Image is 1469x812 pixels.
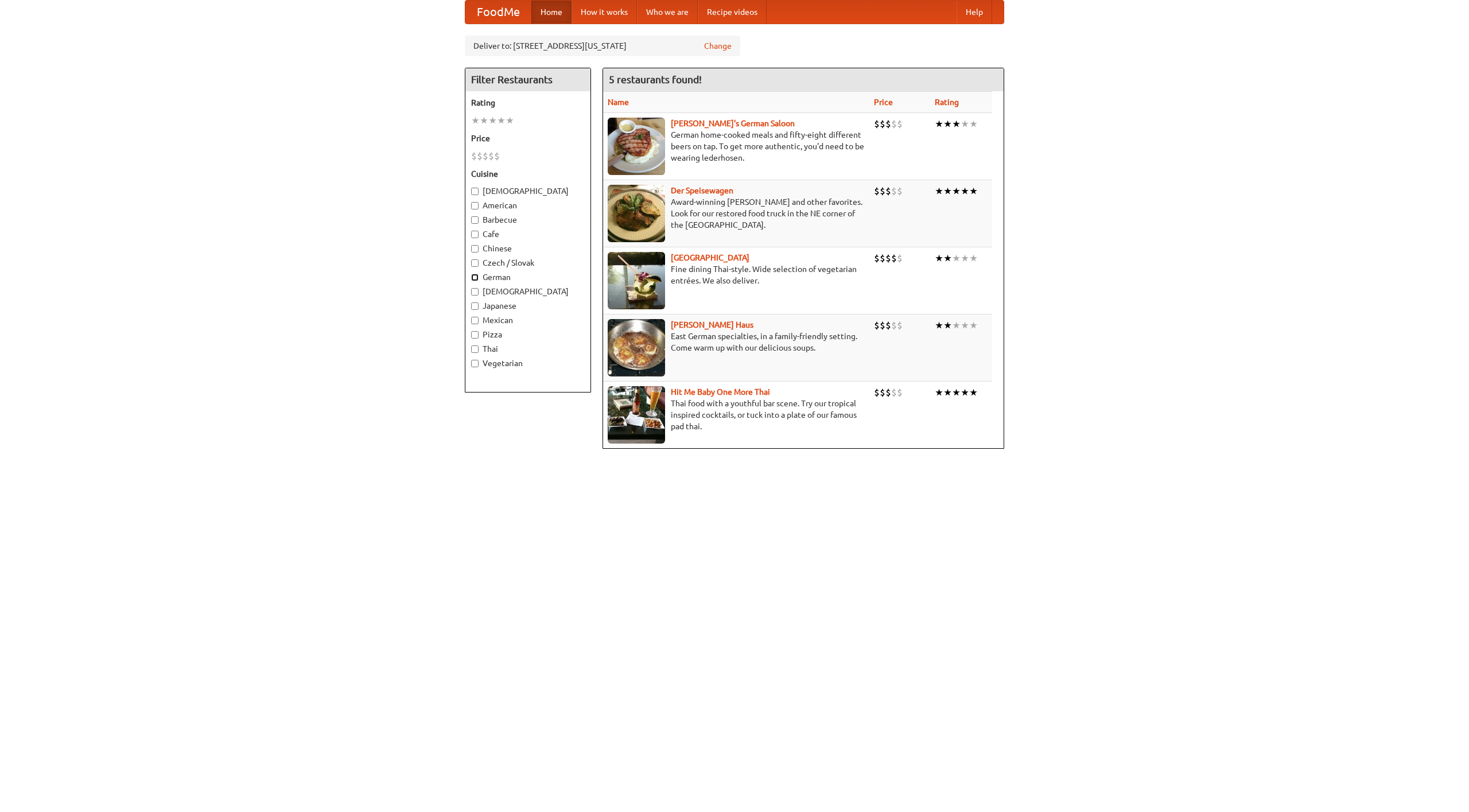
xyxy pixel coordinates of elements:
li: ★ [952,252,961,265]
li: $ [891,185,897,197]
input: Vegetarian [471,360,479,367]
a: Price [874,98,893,107]
input: Thai [471,345,479,353]
li: $ [488,150,494,162]
a: Der Speisewagen [671,186,733,195]
li: ★ [506,114,514,127]
input: Cafe [471,231,479,238]
img: babythai.jpg [608,386,665,444]
li: $ [885,118,891,130]
input: German [471,274,479,281]
p: Award-winning [PERSON_NAME] and other favorites. Look for our restored food truck in the NE corne... [608,196,865,231]
a: Rating [935,98,959,107]
a: How it works [572,1,637,24]
li: ★ [935,319,943,332]
a: Change [704,40,732,52]
img: kohlhaus.jpg [608,319,665,376]
li: $ [471,150,477,162]
li: $ [897,386,903,399]
li: $ [874,319,880,332]
li: ★ [952,386,961,399]
label: American [471,200,585,211]
li: $ [880,185,885,197]
li: $ [880,386,885,399]
li: $ [891,118,897,130]
img: speisewagen.jpg [608,185,665,242]
input: Chinese [471,245,479,252]
li: $ [897,319,903,332]
a: Name [608,98,629,107]
li: ★ [943,319,952,332]
a: Help [957,1,992,24]
li: $ [885,386,891,399]
input: American [471,202,479,209]
label: [DEMOGRAPHIC_DATA] [471,185,585,197]
label: Barbecue [471,214,585,226]
input: Pizza [471,331,479,339]
label: Cafe [471,228,585,240]
p: German home-cooked meals and fifty-eight different beers on tap. To get more authentic, you'd nee... [608,129,865,164]
h4: Filter Restaurants [465,68,590,91]
li: ★ [961,252,969,265]
a: Recipe videos [698,1,767,24]
a: Hit Me Baby One More Thai [671,387,770,397]
li: ★ [488,114,497,127]
h5: Price [471,133,585,144]
label: Czech / Slovak [471,257,585,269]
li: ★ [471,114,480,127]
li: $ [891,386,897,399]
h5: Cuisine [471,168,585,180]
li: ★ [961,185,969,197]
label: Pizza [471,329,585,340]
div: Deliver to: [STREET_ADDRESS][US_STATE] [465,36,740,56]
h5: Rating [471,97,585,108]
li: ★ [935,185,943,197]
li: $ [897,118,903,130]
a: [PERSON_NAME] Haus [671,320,753,329]
p: Thai food with a youthful bar scene. Try our tropical inspired cocktails, or tuck into a plate of... [608,398,865,432]
input: Czech / Slovak [471,259,479,267]
li: $ [891,319,897,332]
img: satay.jpg [608,252,665,309]
label: Vegetarian [471,358,585,369]
li: $ [885,185,891,197]
li: ★ [943,118,952,130]
a: Home [531,1,572,24]
li: ★ [969,118,978,130]
li: ★ [952,118,961,130]
a: [PERSON_NAME]'s German Saloon [671,119,795,128]
label: German [471,271,585,283]
li: ★ [497,114,506,127]
li: ★ [969,386,978,399]
li: $ [891,252,897,265]
li: ★ [969,319,978,332]
li: ★ [961,319,969,332]
label: Mexican [471,314,585,326]
a: Who we are [637,1,698,24]
li: $ [483,150,488,162]
li: $ [897,185,903,197]
a: FoodMe [465,1,531,24]
li: ★ [969,252,978,265]
a: [GEOGRAPHIC_DATA] [671,253,749,262]
li: ★ [961,386,969,399]
li: $ [880,252,885,265]
input: Japanese [471,302,479,310]
li: $ [874,386,880,399]
li: $ [874,252,880,265]
ng-pluralize: 5 restaurants found! [609,74,702,85]
li: $ [885,252,891,265]
li: ★ [935,386,943,399]
p: Fine dining Thai-style. Wide selection of vegetarian entrées. We also deliver. [608,263,865,286]
input: [DEMOGRAPHIC_DATA] [471,188,479,195]
img: esthers.jpg [608,118,665,175]
li: ★ [943,252,952,265]
li: $ [874,118,880,130]
li: ★ [480,114,488,127]
input: [DEMOGRAPHIC_DATA] [471,288,479,296]
li: ★ [952,319,961,332]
